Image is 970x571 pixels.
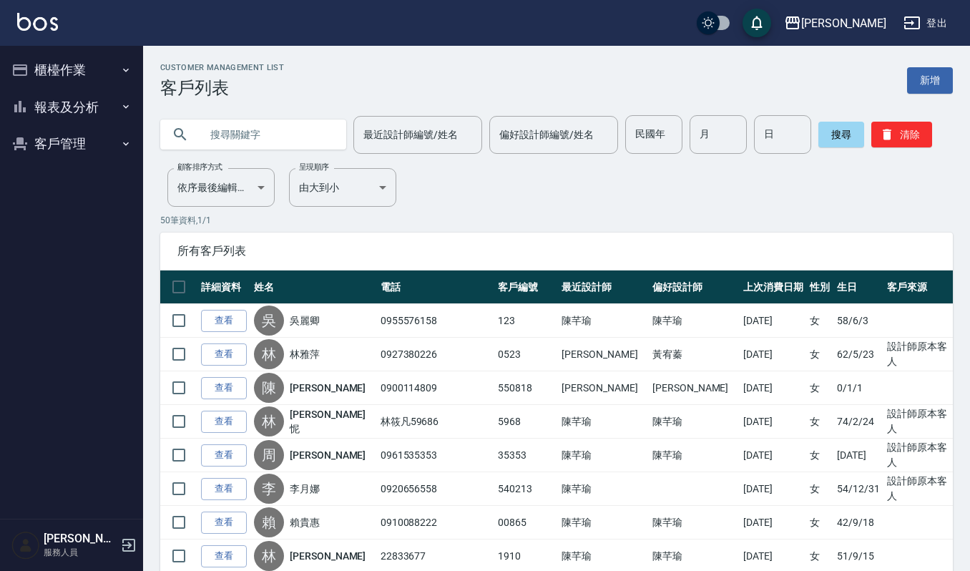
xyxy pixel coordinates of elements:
[558,405,649,439] td: 陳芊瑜
[160,78,284,98] h3: 客戶列表
[6,125,137,162] button: 客戶管理
[494,371,559,405] td: 550818
[494,304,559,338] td: 123
[833,506,883,540] td: 42/9/18
[201,343,247,366] a: 查看
[833,338,883,371] td: 62/5/23
[740,270,807,304] th: 上次消費日期
[649,405,740,439] td: 陳芊瑜
[740,405,807,439] td: [DATE]
[740,338,807,371] td: [DATE]
[201,444,247,467] a: 查看
[290,407,373,436] a: [PERSON_NAME]怩
[377,270,494,304] th: 電話
[898,10,953,36] button: 登出
[740,506,807,540] td: [DATE]
[254,474,284,504] div: 李
[883,338,953,371] td: 設計師原本客人
[558,439,649,472] td: 陳芊瑜
[290,549,366,563] a: [PERSON_NAME]
[377,304,494,338] td: 0955576158
[254,406,284,436] div: 林
[558,304,649,338] td: 陳芊瑜
[6,89,137,126] button: 報表及分析
[740,472,807,506] td: [DATE]
[833,270,883,304] th: 生日
[201,411,247,433] a: 查看
[254,440,284,470] div: 周
[649,270,740,304] th: 偏好設計師
[801,14,886,32] div: [PERSON_NAME]
[740,439,807,472] td: [DATE]
[377,472,494,506] td: 0920656558
[871,122,932,147] button: 清除
[377,338,494,371] td: 0927380226
[806,506,833,540] td: 女
[17,13,58,31] img: Logo
[649,304,740,338] td: 陳芊瑜
[290,313,320,328] a: 吳麗卿
[494,472,559,506] td: 540213
[201,545,247,567] a: 查看
[177,244,936,258] span: 所有客戶列表
[201,310,247,332] a: 查看
[833,472,883,506] td: 54/12/31
[201,512,247,534] a: 查看
[377,405,494,439] td: 林筱凡59686
[160,63,284,72] h2: Customer Management List
[377,506,494,540] td: 0910088222
[6,52,137,89] button: 櫃檯作業
[806,405,833,439] td: 女
[743,9,771,37] button: save
[290,515,320,529] a: 賴貴惠
[558,338,649,371] td: [PERSON_NAME]
[160,214,953,227] p: 50 筆資料, 1 / 1
[254,507,284,537] div: 賴
[883,472,953,506] td: 設計師原本客人
[290,381,366,395] a: [PERSON_NAME]
[806,270,833,304] th: 性別
[494,506,559,540] td: 00865
[740,371,807,405] td: [DATE]
[778,9,892,38] button: [PERSON_NAME]
[254,306,284,336] div: 吳
[806,472,833,506] td: 女
[649,506,740,540] td: 陳芊瑜
[44,546,117,559] p: 服務人員
[883,439,953,472] td: 設計師原本客人
[907,67,953,94] a: 新增
[649,439,740,472] td: 陳芊瑜
[197,270,250,304] th: 詳細資料
[558,472,649,506] td: 陳芊瑜
[254,373,284,403] div: 陳
[254,339,284,369] div: 林
[740,304,807,338] td: [DATE]
[201,478,247,500] a: 查看
[558,270,649,304] th: 最近設計師
[806,439,833,472] td: 女
[177,162,222,172] label: 顧客排序方式
[290,347,320,361] a: 林雅萍
[833,371,883,405] td: 0/1/1
[806,338,833,371] td: 女
[806,371,833,405] td: 女
[299,162,329,172] label: 呈現順序
[558,371,649,405] td: [PERSON_NAME]
[494,439,559,472] td: 35353
[254,541,284,571] div: 林
[201,377,247,399] a: 查看
[200,115,335,154] input: 搜尋關鍵字
[250,270,377,304] th: 姓名
[649,338,740,371] td: 黃宥蓁
[290,482,320,496] a: 李月娜
[290,448,366,462] a: [PERSON_NAME]
[44,532,117,546] h5: [PERSON_NAME]
[377,371,494,405] td: 0900114809
[494,405,559,439] td: 5968
[289,168,396,207] div: 由大到小
[494,338,559,371] td: 0523
[558,506,649,540] td: 陳芊瑜
[494,270,559,304] th: 客戶編號
[883,405,953,439] td: 設計師原本客人
[833,439,883,472] td: [DATE]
